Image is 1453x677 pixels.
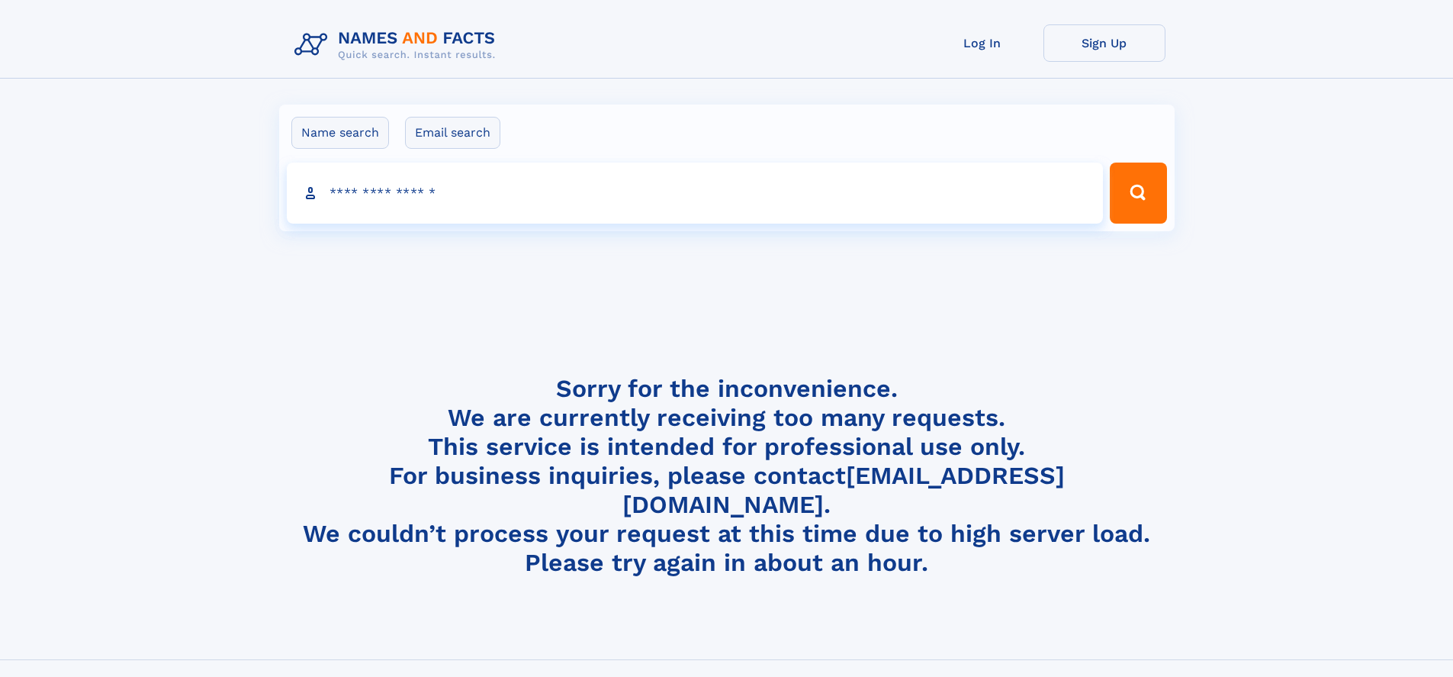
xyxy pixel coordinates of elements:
[287,163,1104,224] input: search input
[1110,163,1166,224] button: Search Button
[622,461,1065,519] a: [EMAIL_ADDRESS][DOMAIN_NAME]
[921,24,1043,62] a: Log In
[291,117,389,149] label: Name search
[405,117,500,149] label: Email search
[1043,24,1165,62] a: Sign Up
[288,374,1165,578] h4: Sorry for the inconvenience. We are currently receiving too many requests. This service is intend...
[288,24,508,66] img: Logo Names and Facts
